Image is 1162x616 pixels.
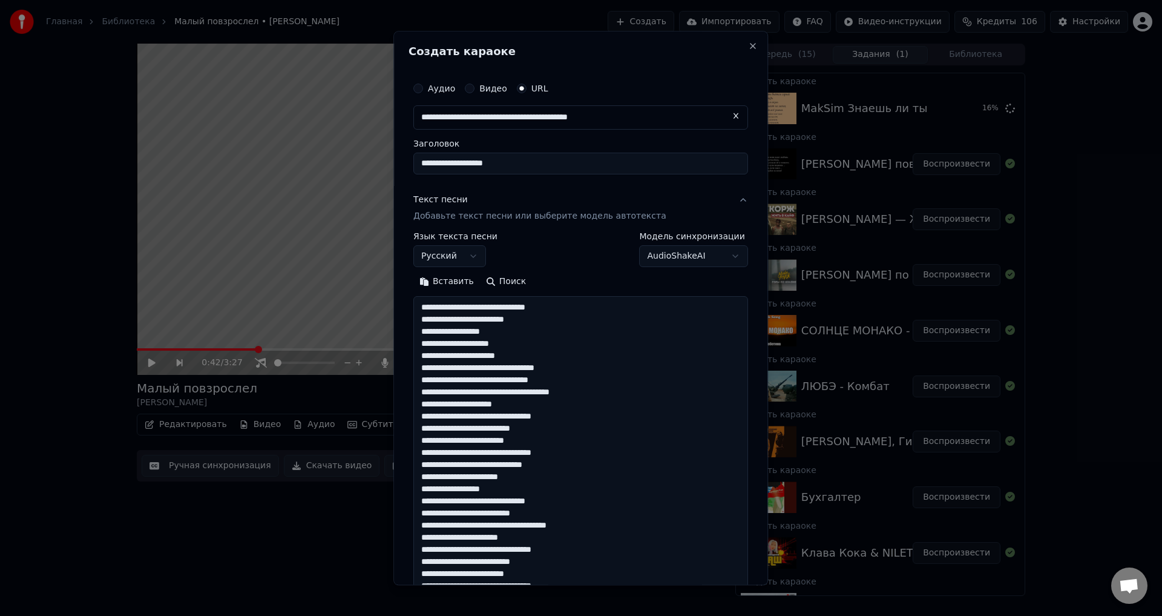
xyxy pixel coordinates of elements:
label: URL [531,84,548,93]
h2: Создать караоке [409,46,753,57]
button: Поиск [480,273,532,292]
div: Текст песни [413,194,468,206]
p: Добавьте текст песни или выберите модель автотекста [413,211,666,223]
label: Аудио [428,84,455,93]
button: Вставить [413,273,480,292]
label: Язык текста песни [413,233,497,241]
label: Видео [479,84,507,93]
button: Текст песниДобавьте текст песни или выберите модель автотекста [413,184,748,233]
label: Заголовок [413,139,748,148]
label: Модель синхронизации [640,233,749,241]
